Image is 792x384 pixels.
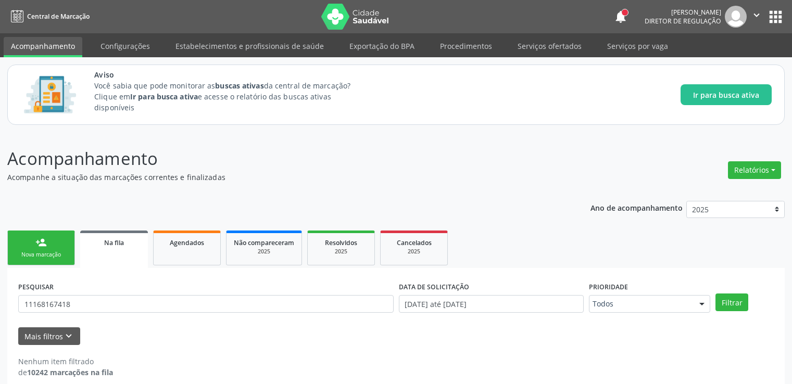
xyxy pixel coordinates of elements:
[168,37,331,55] a: Estabelecimentos e profissionais de saúde
[590,201,683,214] p: Ano de acompanhamento
[130,92,198,101] strong: Ir para busca ativa
[234,238,294,247] span: Não compareceram
[94,69,370,80] span: Aviso
[4,37,82,57] a: Acompanhamento
[18,356,113,367] div: Nenhum item filtrado
[342,37,422,55] a: Exportação do BPA
[35,237,47,248] div: person_add
[7,146,551,172] p: Acompanhamento
[645,8,721,17] div: [PERSON_NAME]
[18,295,394,313] input: Nome, CNS
[593,299,689,309] span: Todos
[7,172,551,183] p: Acompanhe a situação das marcações correntes e finalizadas
[693,89,759,100] span: Ir para busca ativa
[388,248,440,255] div: 2025
[234,248,294,255] div: 2025
[15,251,67,259] div: Nova marcação
[681,84,772,105] button: Ir para busca ativa
[645,17,721,25] span: Diretor de regulação
[613,9,628,24] button: notifications
[18,327,80,345] button: Mais filtroskeyboard_arrow_down
[766,8,785,26] button: apps
[27,12,90,21] span: Central de Marcação
[104,238,124,247] span: Na fila
[747,6,766,28] button: 
[399,279,469,295] label: DATA DE SOLICITAÇÃO
[600,37,675,55] a: Serviços por vaga
[20,71,80,118] img: Imagem de CalloutCard
[18,367,113,378] div: de
[27,367,113,377] strong: 10242 marcações na fila
[728,161,781,179] button: Relatórios
[715,293,748,311] button: Filtrar
[510,37,589,55] a: Serviços ofertados
[93,37,157,55] a: Configurações
[7,8,90,25] a: Central de Marcação
[170,238,204,247] span: Agendados
[589,279,628,295] label: Prioridade
[215,81,263,91] strong: buscas ativas
[399,295,584,313] input: Selecione um intervalo
[94,80,370,113] p: Você sabia que pode monitorar as da central de marcação? Clique em e acesse o relatório das busca...
[18,279,54,295] label: PESQUISAR
[751,9,762,21] i: 
[433,37,499,55] a: Procedimentos
[397,238,432,247] span: Cancelados
[315,248,367,255] div: 2025
[725,6,747,28] img: img
[325,238,357,247] span: Resolvidos
[63,330,74,342] i: keyboard_arrow_down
